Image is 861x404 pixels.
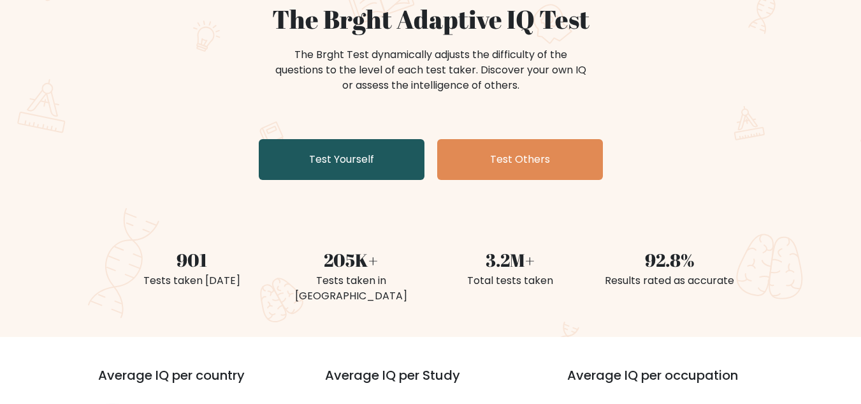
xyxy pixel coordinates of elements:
h3: Average IQ per country [98,368,279,398]
div: Tests taken [DATE] [120,273,264,288]
div: 3.2M+ [438,246,582,273]
div: 92.8% [598,246,742,273]
div: 205K+ [279,246,423,273]
a: Test Yourself [259,139,424,180]
h1: The Brght Adaptive IQ Test [120,4,742,34]
div: Tests taken in [GEOGRAPHIC_DATA] [279,273,423,304]
h3: Average IQ per occupation [567,368,779,398]
div: Results rated as accurate [598,273,742,288]
h3: Average IQ per Study [325,368,537,398]
div: Total tests taken [438,273,582,288]
div: 901 [120,246,264,273]
a: Test Others [437,139,603,180]
div: The Brght Test dynamically adjusts the difficulty of the questions to the level of each test take... [271,47,590,93]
